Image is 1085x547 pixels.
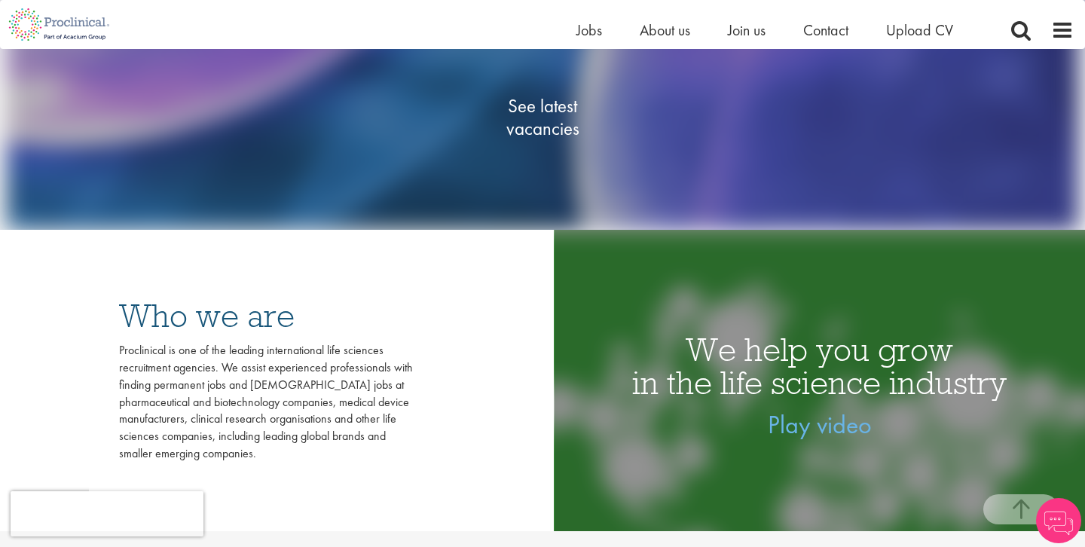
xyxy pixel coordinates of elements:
a: About us [640,20,690,40]
a: Contact [803,20,848,40]
span: See latest vacancies [467,95,618,140]
h1: We help you grow in the life science industry [554,333,1085,399]
a: Jobs [576,20,602,40]
h3: Who we are [119,299,413,332]
a: Upload CV [886,20,953,40]
img: Chatbot [1036,498,1081,543]
a: Play video [768,408,872,441]
a: Join us [728,20,766,40]
div: Proclinical is one of the leading international life sciences recruitment agencies. We assist exp... [119,342,413,463]
a: See latestvacancies [467,35,618,200]
iframe: reCAPTCHA [11,491,203,536]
